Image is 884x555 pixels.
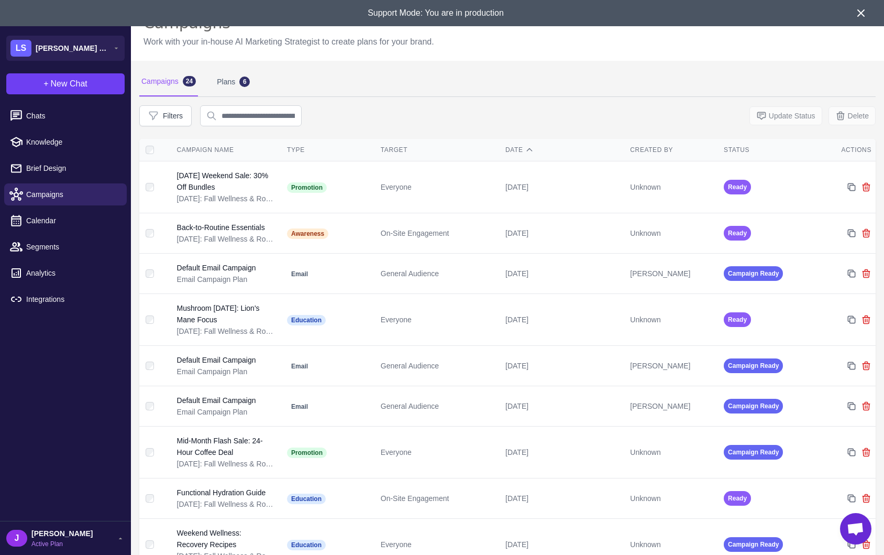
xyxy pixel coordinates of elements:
[36,42,109,54] span: [PERSON_NAME] Superfood
[177,233,277,245] div: [DATE]: Fall Wellness & Routine Reset
[287,494,326,504] span: Education
[177,458,277,470] div: [DATE]: Fall Wellness & Routine Reset
[630,181,715,193] div: Unknown
[813,139,876,161] th: Actions
[381,181,497,193] div: Everyone
[287,182,327,193] span: Promotion
[177,366,277,377] div: Email Campaign Plan
[724,180,751,194] span: Ready
[43,78,48,90] span: +
[381,493,497,504] div: On-Site Engagement
[724,266,783,281] span: Campaign Ready
[630,227,715,239] div: Unknown
[177,354,256,366] div: Default Email Campaign
[177,395,256,406] div: Default Email Campaign
[287,269,312,279] span: Email
[287,540,326,550] span: Education
[139,105,192,126] button: Filters
[26,136,118,148] span: Knowledge
[381,227,497,239] div: On-Site Engagement
[381,447,497,458] div: Everyone
[6,36,125,61] button: LS[PERSON_NAME] Superfood
[505,493,622,504] div: [DATE]
[630,447,715,458] div: Unknown
[724,537,783,552] span: Campaign Ready
[177,498,277,510] div: [DATE]: Fall Wellness & Routine Reset
[630,268,715,279] div: [PERSON_NAME]
[4,157,127,179] a: Brief Design
[630,400,715,412] div: [PERSON_NAME]
[381,400,497,412] div: General Audience
[505,400,622,412] div: [DATE]
[724,312,751,327] span: Ready
[381,314,497,325] div: Everyone
[143,36,434,48] p: Work with your in-house AI Marketing Strategist to create plans for your brand.
[724,491,751,506] span: Ready
[177,302,269,325] div: Mushroom [DATE]: Lion's Mane Focus
[215,67,252,96] div: Plans
[287,361,312,372] span: Email
[381,145,497,155] div: Target
[177,274,277,285] div: Email Campaign Plan
[505,539,622,550] div: [DATE]
[505,181,622,193] div: [DATE]
[139,67,198,96] div: Campaigns
[239,77,250,87] div: 6
[840,513,871,545] div: Open chat
[10,40,31,57] div: LS
[381,360,497,372] div: General Audience
[177,325,277,337] div: [DATE]: Fall Wellness & Routine Reset
[630,145,715,155] div: Created By
[287,315,326,325] span: Education
[724,445,783,460] span: Campaign Ready
[505,268,622,279] div: [DATE]
[6,530,27,547] div: J
[4,105,127,127] a: Chats
[177,435,269,458] div: Mid-Month Flash Sale: 24-Hour Coffee Deal
[177,170,269,193] div: [DATE] Weekend Sale: 30% Off Bundles
[630,314,715,325] div: Unknown
[505,360,622,372] div: [DATE]
[4,288,127,310] a: Integrations
[26,293,118,305] span: Integrations
[177,262,256,274] div: Default Email Campaign
[26,162,118,174] span: Brief Design
[724,399,783,413] span: Campaign Ready
[177,193,277,204] div: [DATE]: Fall Wellness & Routine Reset
[630,493,715,504] div: Unknown
[31,528,93,539] span: [PERSON_NAME]
[287,228,328,239] span: Awareness
[4,131,127,153] a: Knowledge
[26,267,118,279] span: Analytics
[177,487,266,498] div: Functional Hydration Guide
[177,406,277,418] div: Email Campaign Plan
[4,210,127,232] a: Calendar
[381,268,497,279] div: General Audience
[505,145,622,155] div: Date
[177,145,277,155] div: Campaign Name
[31,539,93,549] span: Active Plan
[287,448,327,458] span: Promotion
[177,222,265,233] div: Back-to-Routine Essentials
[4,262,127,284] a: Analytics
[183,76,196,86] div: 24
[724,145,809,155] div: Status
[828,106,876,125] button: Delete
[4,236,127,258] a: Segments
[724,226,751,241] span: Ready
[6,73,125,94] button: +New Chat
[630,539,715,550] div: Unknown
[177,527,269,550] div: Weekend Wellness: Recovery Recipes
[4,183,127,205] a: Campaigns
[749,106,822,125] button: Update Status
[287,145,372,155] div: Type
[630,360,715,372] div: [PERSON_NAME]
[26,110,118,122] span: Chats
[26,241,118,253] span: Segments
[51,78,87,90] span: New Chat
[505,447,622,458] div: [DATE]
[505,227,622,239] div: [DATE]
[505,314,622,325] div: [DATE]
[287,401,312,412] span: Email
[26,189,118,200] span: Campaigns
